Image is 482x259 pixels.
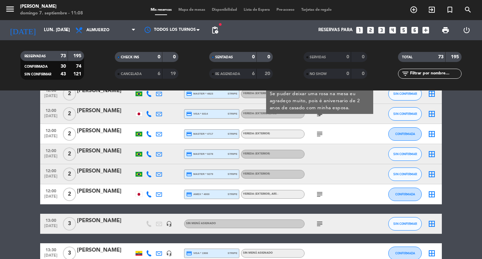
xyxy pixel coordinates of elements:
div: [PERSON_NAME] [77,86,134,95]
span: SIN CONFIRMAR [393,172,417,176]
span: CONFIRMADA [395,251,415,255]
i: headset_mic [166,250,172,256]
i: credit_card [186,171,192,177]
i: border_all [428,170,436,178]
span: 2 [63,107,76,121]
i: [DATE] [5,23,41,38]
i: credit_card [186,131,192,137]
span: Pre-acceso [273,8,298,12]
span: print [441,26,450,34]
button: SIN CONFIRMAR [388,217,422,231]
strong: 6 [158,71,160,76]
span: 12:00 [43,126,59,134]
span: NO SHOW [310,72,327,76]
span: TOTAL [402,56,412,59]
div: [PERSON_NAME] [77,107,134,115]
span: master * 4717 [186,131,213,137]
span: stripe [228,112,237,116]
strong: 0 [346,71,349,76]
div: [PERSON_NAME] [77,167,134,176]
span: CONFIRMADA [395,132,415,136]
span: RE AGENDADA [215,72,240,76]
i: turned_in_not [446,6,454,14]
span: fiber_manual_record [218,22,222,26]
strong: 0 [252,55,255,59]
div: Se puder deixar uma rosa na mesa eu agradeço muito, pois é aniversario de 2 anos de casado com mi... [270,90,370,112]
strong: 19 [170,71,177,76]
i: border_all [428,110,436,118]
span: Almuerzo [86,28,109,33]
span: Vereda (EXTERIOR) [243,193,278,195]
span: pending_actions [211,26,219,34]
span: SIN CONFIRMAR [24,73,51,76]
span: Mis reservas [147,8,175,12]
span: Lista de Espera [240,8,273,12]
i: subject [316,190,324,198]
span: Vereda (EXTERIOR) [243,173,270,175]
button: CONFIRMADA [388,188,422,201]
span: stripe [228,132,237,136]
i: border_all [428,90,436,98]
i: credit_card [186,151,192,157]
strong: 73 [61,54,66,58]
span: CONFIRMADA [24,65,48,68]
strong: 195 [451,55,460,59]
strong: 0 [362,71,366,76]
span: Tarjetas de regalo [298,8,335,12]
strong: 43 [61,72,66,76]
span: 2 [63,147,76,161]
span: SIN CONFIRMAR [393,222,417,225]
i: border_all [428,220,436,228]
span: stripe [228,172,237,176]
div: [PERSON_NAME] [77,127,134,135]
span: 13:30 [43,246,59,253]
strong: 74 [76,64,83,69]
i: arrow_drop_down [62,26,70,34]
i: looks_4 [388,26,397,35]
i: looks_3 [377,26,386,35]
strong: 0 [362,55,366,59]
span: 12:00 [43,146,59,154]
span: SENTADAS [215,56,233,59]
i: looks_5 [399,26,408,35]
button: SIN CONFIRMAR [388,168,422,181]
span: amex * 4000 [186,191,210,197]
strong: 73 [438,55,444,59]
span: master * 0278 [186,151,213,157]
span: Vereda (EXTERIOR) [243,152,270,155]
strong: 0 [346,55,349,59]
span: Sin menú asignado [186,222,216,225]
span: Vereda (EXTERIOR) [243,112,278,115]
div: LOG OUT [456,20,477,40]
i: search [464,6,472,14]
i: looks_two [366,26,375,35]
span: 13:00 [43,216,59,224]
i: add_box [421,26,430,35]
button: menu [5,4,15,16]
button: SIN CONFIRMAR [388,87,422,101]
i: headset_mic [166,221,172,227]
strong: 30 [61,64,66,69]
span: 2 [63,188,76,201]
span: Vereda (EXTERIOR) [243,132,270,135]
i: border_all [428,130,436,138]
span: [DATE] [43,174,59,182]
span: stripe [228,91,237,96]
span: RESERVADAS [24,55,46,58]
span: [DATE] [43,154,59,162]
span: [DATE] [43,134,59,142]
span: 2 [63,127,76,141]
i: credit_card [186,111,192,117]
span: CANCELADA [121,72,142,76]
i: border_all [428,249,436,257]
i: filter_list [401,70,409,78]
strong: 20 [265,71,271,76]
div: [PERSON_NAME] [77,246,134,255]
span: CONFIRMADA [395,192,415,196]
i: credit_card [186,91,192,97]
strong: 0 [267,55,271,59]
span: SIN CONFIRMAR [393,152,417,156]
i: subject [316,220,324,228]
span: 12:00 [43,106,59,114]
span: [DATE] [43,224,59,232]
